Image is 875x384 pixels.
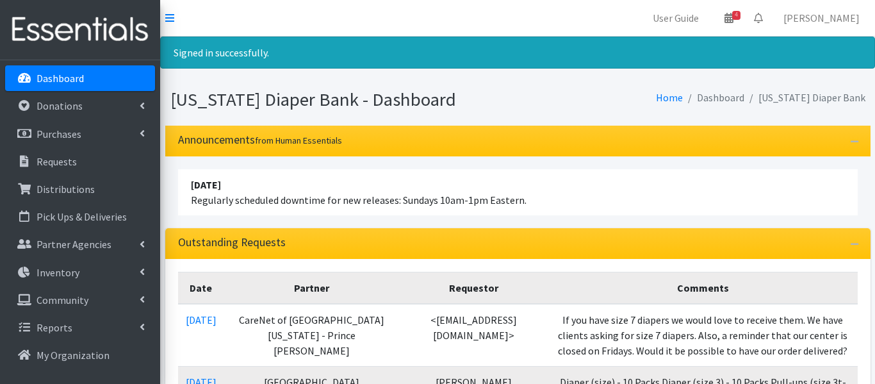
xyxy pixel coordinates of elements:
small: from Human Essentials [255,135,342,146]
th: Partner [224,272,399,304]
div: Signed in successfully. [160,37,875,69]
p: Reports [37,321,72,334]
h3: Announcements [178,133,342,147]
strong: [DATE] [191,178,221,191]
a: Community [5,287,155,313]
a: Pick Ups & Deliveries [5,204,155,230]
a: Inventory [5,260,155,285]
li: Dashboard [683,88,744,107]
p: Community [37,294,88,306]
a: 4 [714,5,744,31]
p: Inventory [37,266,79,279]
a: Purchases [5,121,155,147]
p: Purchases [37,128,81,140]
a: Reports [5,315,155,340]
td: If you have size 7 diapers we would love to receive them. We have clients asking for size 7 diape... [548,304,857,367]
p: My Organization [37,349,110,362]
li: Regularly scheduled downtime for new releases: Sundays 10am-1pm Eastern. [178,169,858,215]
a: User Guide [642,5,709,31]
a: My Organization [5,342,155,368]
span: 4 [732,11,740,20]
img: HumanEssentials [5,8,155,51]
a: Partner Agencies [5,231,155,257]
a: Home [656,91,683,104]
a: [PERSON_NAME] [773,5,870,31]
th: Requestor [399,272,548,304]
a: Donations [5,93,155,119]
p: Pick Ups & Deliveries [37,210,127,223]
a: [DATE] [186,313,217,326]
h1: [US_STATE] Diaper Bank - Dashboard [170,88,513,111]
h3: Outstanding Requests [178,236,286,249]
td: CareNet of [GEOGRAPHIC_DATA][US_STATE] - Prince [PERSON_NAME] [224,304,399,367]
a: Dashboard [5,65,155,91]
a: Distributions [5,176,155,202]
td: <[EMAIL_ADDRESS][DOMAIN_NAME]> [399,304,548,367]
th: Comments [548,272,857,304]
p: Distributions [37,183,95,196]
li: [US_STATE] Diaper Bank [744,88,865,107]
p: Requests [37,155,77,168]
th: Date [178,272,224,304]
p: Partner Agencies [37,238,111,251]
p: Donations [37,99,83,112]
p: Dashboard [37,72,84,85]
a: Requests [5,149,155,174]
